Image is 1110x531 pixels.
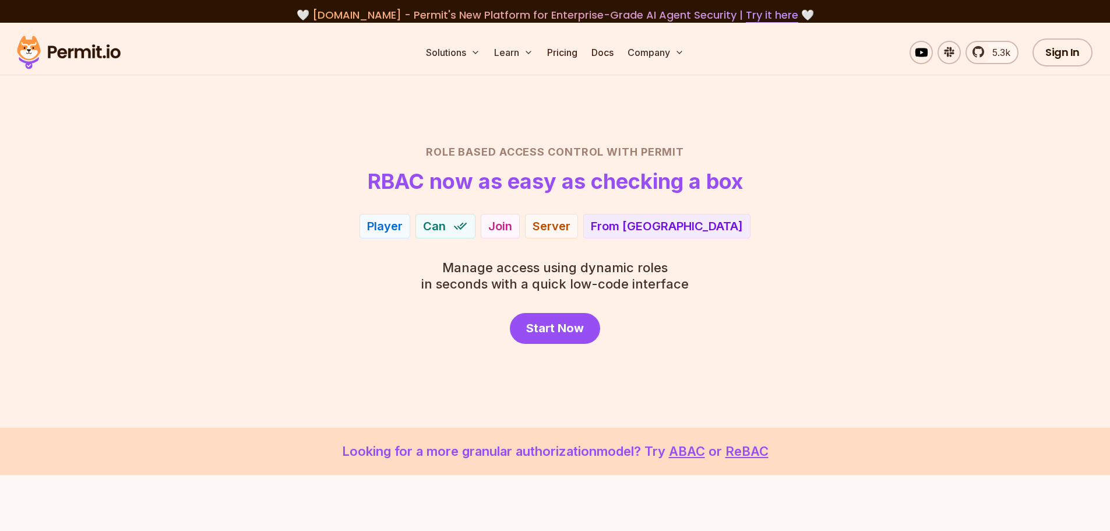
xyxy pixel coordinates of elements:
span: 5.3k [985,45,1010,59]
h2: Role Based Access Control [147,144,963,160]
a: Docs [587,41,618,64]
span: [DOMAIN_NAME] - Permit's New Platform for Enterprise-Grade AI Agent Security | [312,8,798,22]
div: Player [367,218,403,234]
a: Try it here [746,8,798,23]
a: Sign In [1033,38,1093,66]
span: Can [423,218,446,234]
span: with Permit [607,144,684,160]
span: Manage access using dynamic roles [421,259,689,276]
a: ReBAC [725,444,769,459]
div: 🤍 🤍 [28,7,1082,23]
a: Pricing [542,41,582,64]
p: in seconds with a quick low-code interface [421,259,689,292]
div: Join [488,218,512,234]
div: Server [533,218,570,234]
a: Start Now [510,313,600,344]
h1: RBAC now as easy as checking a box [368,170,743,193]
div: From [GEOGRAPHIC_DATA] [591,218,743,234]
a: ABAC [669,444,705,459]
img: Permit logo [12,33,126,72]
a: 5.3k [965,41,1019,64]
button: Company [623,41,689,64]
p: Looking for a more granular authorization model? Try or [28,442,1082,461]
button: Learn [489,41,538,64]
span: Start Now [526,320,584,336]
button: Solutions [421,41,485,64]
